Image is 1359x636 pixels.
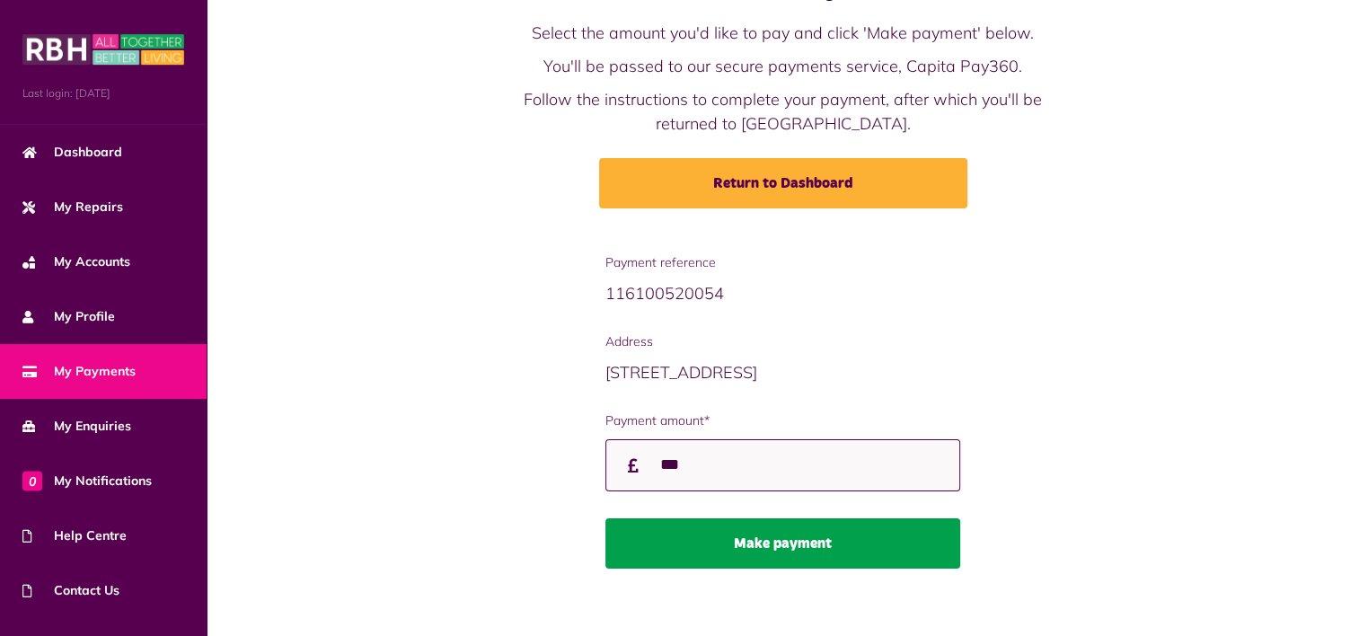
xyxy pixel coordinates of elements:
[513,21,1054,45] p: Select the amount you'd like to pay and click 'Make payment' below.
[605,362,757,383] span: [STREET_ADDRESS]
[22,307,115,326] span: My Profile
[22,85,184,102] span: Last login: [DATE]
[22,198,123,216] span: My Repairs
[599,158,967,208] a: Return to Dashboard
[22,526,127,545] span: Help Centre
[605,411,959,430] label: Payment amount*
[22,472,152,490] span: My Notifications
[605,332,959,351] span: Address
[513,54,1054,78] p: You'll be passed to our secure payments service, Capita Pay360.
[605,518,959,569] button: Make payment
[22,143,122,162] span: Dashboard
[513,87,1054,136] p: Follow the instructions to complete your payment, after which you'll be returned to [GEOGRAPHIC_D...
[22,31,184,67] img: MyRBH
[605,283,724,304] span: 116100520054
[22,362,136,381] span: My Payments
[605,253,959,272] span: Payment reference
[22,471,42,490] span: 0
[22,581,119,600] span: Contact Us
[22,252,130,271] span: My Accounts
[22,417,131,436] span: My Enquiries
